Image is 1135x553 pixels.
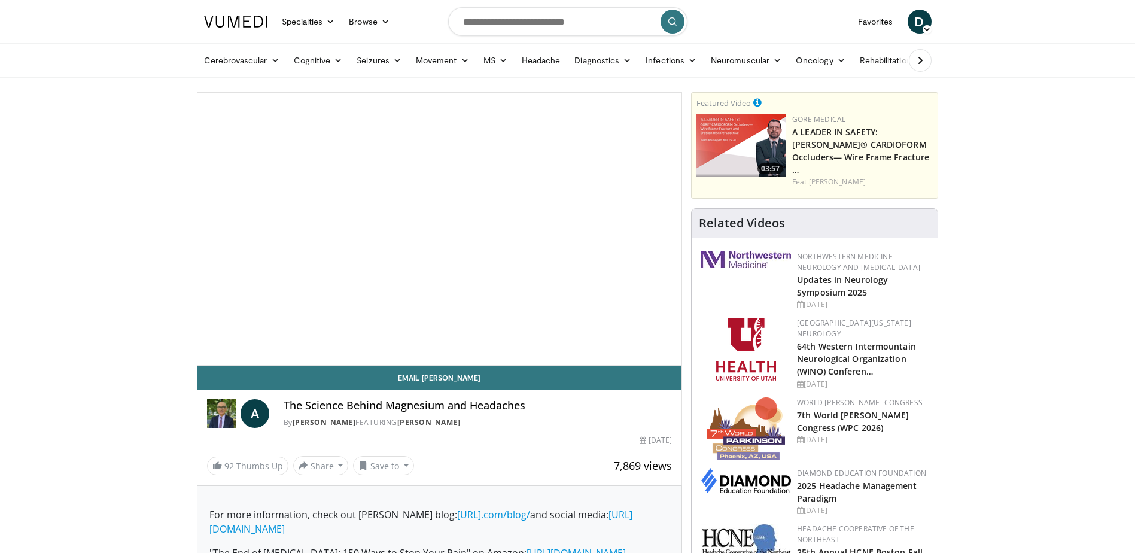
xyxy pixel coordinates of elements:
[241,399,269,428] a: A
[792,126,929,175] a: A LEADER IN SAFETY: [PERSON_NAME]® CARDIOFORM Occluders— Wire Frame Fracture …
[716,318,776,381] img: f6362829-b0a3-407d-a044-59546adfd345.png.150x105_q85_autocrop_double_scale_upscale_version-0.2.png
[275,10,342,34] a: Specialties
[797,505,928,516] div: [DATE]
[293,417,356,427] a: [PERSON_NAME]
[707,397,785,460] img: 16fe1da8-a9a0-4f15-bd45-1dd1acf19c34.png.150x105_q85_autocrop_double_scale_upscale_version-0.2.png
[409,48,476,72] a: Movement
[476,48,515,72] a: MS
[797,397,923,408] a: World [PERSON_NAME] Congress
[353,456,414,475] button: Save to
[797,434,928,445] div: [DATE]
[457,508,530,521] a: [URL].com/blog/
[397,417,461,427] a: [PERSON_NAME]
[349,48,409,72] a: Seizures
[797,379,928,390] div: [DATE]
[797,480,917,504] a: 2025 Headache Management Paradigm
[797,274,888,298] a: Updates in Neurology Symposium 2025
[792,177,933,187] div: Feat.
[448,7,687,36] input: Search topics, interventions
[797,318,911,339] a: [GEOGRAPHIC_DATA][US_STATE] Neurology
[696,114,786,177] img: 9990610e-7b98-4a1a-8e13-3eef897f3a0c.png.150x105_q85_crop-smart_upscale.png
[209,508,670,536] p: For more information, check out [PERSON_NAME] blog: and social media:
[342,10,397,34] a: Browse
[224,460,234,472] span: 92
[207,399,236,428] img: Dr. Alexander Mauskop
[638,48,704,72] a: Infections
[789,48,853,72] a: Oncology
[209,508,632,536] a: [URL][DOMAIN_NAME]
[797,251,920,272] a: Northwestern Medicine Neurology and [MEDICAL_DATA]
[809,177,866,187] a: [PERSON_NAME]
[207,457,288,475] a: 92 Thumbs Up
[797,341,916,377] a: 64th Western Intermountain Neurological Organization (WINO) Conferen…
[757,163,783,174] span: 03:57
[853,48,918,72] a: Rehabilitation
[797,468,926,478] a: Diamond Education Foundation
[792,114,845,124] a: Gore Medical
[284,399,673,412] h4: The Science Behind Magnesium and Headaches
[908,10,932,34] a: D
[701,251,791,268] img: 2a462fb6-9365-492a-ac79-3166a6f924d8.png.150x105_q85_autocrop_double_scale_upscale_version-0.2.jpg
[515,48,568,72] a: Headache
[197,366,682,390] a: Email [PERSON_NAME]
[797,409,909,433] a: 7th World [PERSON_NAME] Congress (WPC 2026)
[204,16,267,28] img: VuMedi Logo
[797,524,914,545] a: Headache Cooperative of the Northeast
[851,10,900,34] a: Favorites
[284,417,673,428] div: By FEATURING
[293,456,349,475] button: Share
[699,216,785,230] h4: Related Videos
[567,48,638,72] a: Diagnostics
[197,48,287,72] a: Cerebrovascular
[287,48,350,72] a: Cognitive
[197,93,682,366] video-js: Video Player
[614,458,672,473] span: 7,869 views
[640,435,672,446] div: [DATE]
[696,114,786,177] a: 03:57
[704,48,789,72] a: Neuromuscular
[696,98,751,108] small: Featured Video
[701,468,791,493] img: d0406666-9e5f-4b94-941b-f1257ac5ccaf.png.150x105_q85_autocrop_double_scale_upscale_version-0.2.png
[797,299,928,310] div: [DATE]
